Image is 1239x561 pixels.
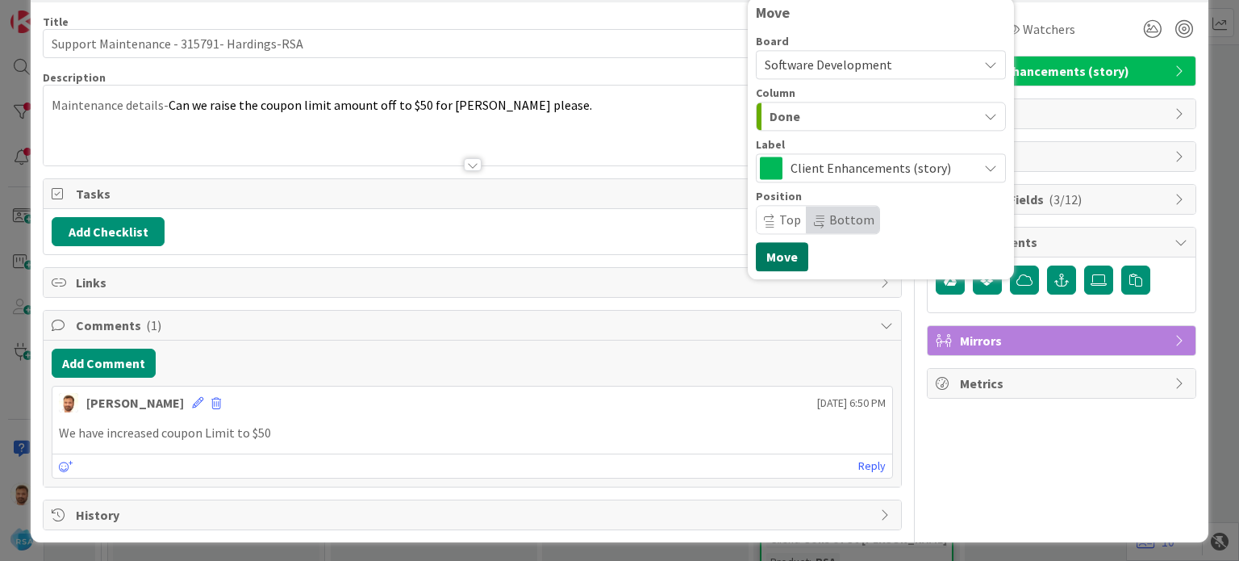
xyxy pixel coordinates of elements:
span: Board [756,36,789,47]
span: Custom Fields [960,190,1166,209]
button: Add Comment [52,349,156,378]
span: Top [779,211,801,228]
div: Move [756,5,1006,21]
span: Client Enhancements (story) [791,157,970,179]
p: We have increased coupon Limit to $50 [59,424,885,442]
div: [PERSON_NAME] [86,393,184,412]
button: Add Checklist [52,217,165,246]
span: Metrics [960,374,1166,393]
button: Done [756,102,1006,131]
button: Move [756,242,808,271]
span: Column [756,87,795,98]
span: Tasks [76,184,871,203]
span: Mirrors [960,331,1166,350]
span: ( 1 ) [146,317,161,333]
span: Watchers [1023,19,1075,39]
span: Attachments [960,232,1166,252]
span: History [76,505,871,525]
span: Client Enhancements (story) [960,61,1166,81]
span: Position [756,190,802,202]
span: Label [756,139,785,150]
span: Bottom [829,211,874,228]
span: Done [770,106,800,127]
label: Title [43,15,69,29]
span: Can we raise the coupon limit amount off to $50 for [PERSON_NAME] please. [169,97,592,113]
a: Reply [858,456,886,476]
span: ( 3/12 ) [1049,191,1082,207]
span: [DATE] 6:50 PM [817,395,886,412]
span: Dates [960,104,1166,124]
span: Links [76,273,871,292]
span: Description [43,70,106,85]
img: AS [59,393,78,412]
span: Software Development [765,57,892,73]
input: type card name here... [43,29,901,58]
span: Comments [76,316,871,335]
p: Maintenance details- [52,96,892,115]
span: Block [960,147,1166,166]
